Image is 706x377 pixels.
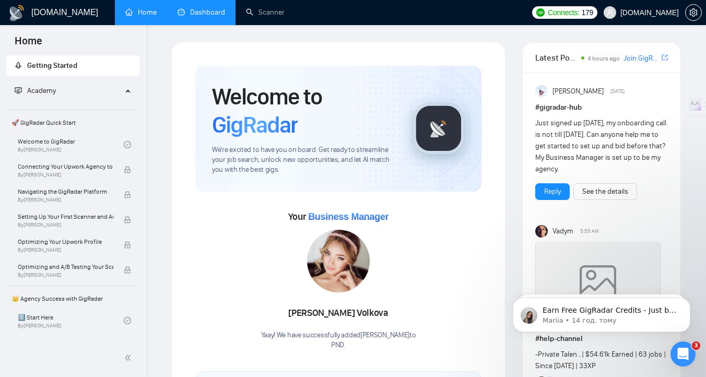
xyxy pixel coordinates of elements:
[125,8,157,17] a: homeHome
[587,55,620,62] span: 4 hours ago
[288,211,389,222] span: Your
[535,51,578,64] span: Latest Posts from the GigRadar Community
[8,5,25,21] img: logo
[212,145,396,175] span: We're excited to have you on board. Get ready to streamline your job search, unlock new opportuni...
[662,53,668,63] a: export
[662,53,668,62] span: export
[6,55,139,76] li: Getting Started
[685,8,702,17] a: setting
[18,272,113,278] span: By [PERSON_NAME]
[7,288,138,309] span: 👑 Agency Success with GigRadar
[623,53,660,64] a: Join GigRadar Slack Community
[18,186,113,197] span: Navigating the GigRadar Platform
[413,102,465,155] img: gigradar-logo.png
[15,87,22,94] span: fund-projection-screen
[178,8,225,17] a: dashboardDashboard
[535,350,666,370] span: - | $54.61k Earned | 63 jobs | Since [DATE] | 33XP
[535,85,548,98] img: Anisuzzaman Khan
[15,62,22,69] span: rocket
[18,337,113,348] span: ⛔ Top 3 Mistakes of Pro Agencies
[212,111,298,139] span: GigRadar
[548,7,579,18] span: Connects:
[261,331,416,350] div: Yaay! We have successfully added [PERSON_NAME] to
[544,186,561,197] a: Reply
[15,86,56,95] span: Academy
[692,341,700,350] span: 3
[124,241,131,249] span: lock
[582,186,628,197] a: See the details
[124,141,131,148] span: check-circle
[18,211,113,222] span: Setting Up Your First Scanner and Auto-Bidder
[535,119,666,173] span: Just signed up [DATE], my onboarding call is not till [DATE]. Can anyone help me to get started t...
[18,247,113,253] span: By [PERSON_NAME]
[27,86,56,95] span: Academy
[18,172,113,178] span: By [PERSON_NAME]
[6,33,51,55] span: Home
[552,86,604,97] span: [PERSON_NAME]
[124,166,131,173] span: lock
[18,222,113,228] span: By [PERSON_NAME]
[18,309,124,332] a: 1️⃣ Start HereBy[PERSON_NAME]
[536,8,545,17] img: upwork-logo.png
[18,237,113,247] span: Optimizing Your Upwork Profile
[535,242,661,325] img: weqQh+iSagEgQAAAABJRU5ErkJggg==
[261,304,416,322] div: [PERSON_NAME] Volkova
[552,226,573,237] span: Vadym
[582,7,593,18] span: 179
[610,87,625,96] span: [DATE]
[18,262,113,272] span: Optimizing and A/B Testing Your Scanner for Better Results
[261,340,416,350] p: PND .
[27,61,77,70] span: Getting Started
[212,83,396,139] h1: Welcome to
[685,4,702,21] button: setting
[7,112,138,133] span: 🚀 GigRadar Quick Start
[535,183,570,200] button: Reply
[124,216,131,223] span: lock
[124,352,135,363] span: double-left
[124,266,131,274] span: lock
[535,102,668,113] h1: # gigradar-hub
[497,276,706,349] iframe: Intercom notifications повідомлення
[573,183,637,200] button: See the details
[308,211,389,222] span: Business Manager
[606,9,614,16] span: user
[18,133,124,156] a: Welcome to GigRadarBy[PERSON_NAME]
[535,225,548,238] img: Vadym
[307,230,370,292] img: 1687099184959-16.jpg
[670,341,696,367] iframe: Intercom live chat
[124,317,131,324] span: check-circle
[18,197,113,203] span: By [PERSON_NAME]
[18,161,113,172] span: Connecting Your Upwork Agency to GigRadar
[538,350,582,359] a: Private Talen...
[246,8,285,17] a: searchScanner
[580,227,599,236] span: 5:55 AM
[124,191,131,198] span: lock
